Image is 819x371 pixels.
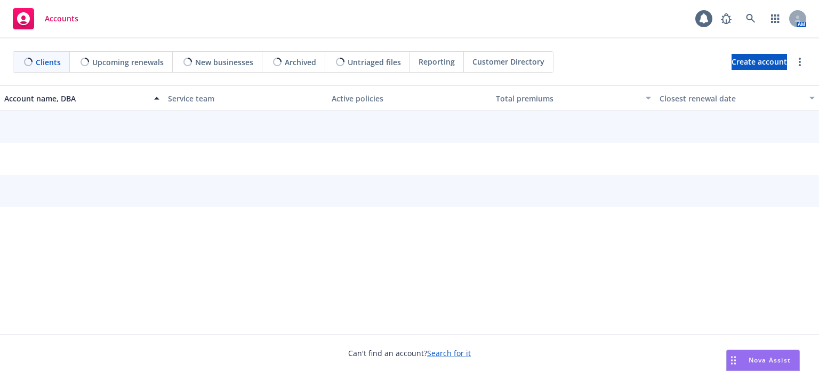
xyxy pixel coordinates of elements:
[45,14,78,23] span: Accounts
[4,93,148,104] div: Account name, DBA
[327,85,491,111] button: Active policies
[732,54,787,70] a: Create account
[332,93,487,104] div: Active policies
[164,85,327,111] button: Service team
[660,93,803,104] div: Closest renewal date
[92,57,164,68] span: Upcoming renewals
[195,57,253,68] span: New businesses
[9,4,83,34] a: Accounts
[472,56,544,67] span: Customer Directory
[419,56,455,67] span: Reporting
[496,93,639,104] div: Total premiums
[348,348,471,359] span: Can't find an account?
[36,57,61,68] span: Clients
[168,93,323,104] div: Service team
[740,8,761,29] a: Search
[726,350,800,371] button: Nova Assist
[655,85,819,111] button: Closest renewal date
[765,8,786,29] a: Switch app
[793,56,806,68] a: more
[716,8,737,29] a: Report a Bug
[727,350,740,370] div: Drag to move
[492,85,655,111] button: Total premiums
[285,57,316,68] span: Archived
[749,356,791,365] span: Nova Assist
[427,348,471,358] a: Search for it
[348,57,401,68] span: Untriaged files
[732,52,787,72] span: Create account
